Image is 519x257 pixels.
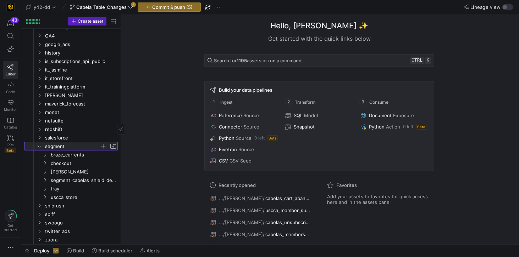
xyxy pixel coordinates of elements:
[470,4,501,10] span: Lineage view
[68,2,135,12] button: Cabela_Table_Changes
[254,136,265,141] span: 0 left
[219,219,265,225] span: .../[PERSON_NAME]/
[45,142,100,150] span: segment
[219,87,272,93] span: Build your data pipelines
[219,135,234,141] span: Python
[209,242,313,251] button: .../[PERSON_NAME]/cabelas_class_event_registrants
[45,134,117,142] span: salesforce
[410,57,424,64] kbd: ctrl
[214,58,302,63] span: Search for assets or run a command
[265,195,311,201] span: cabelas_cart_abandons
[209,122,280,131] button: ConnectorSource
[51,151,117,159] span: braze_currents
[4,107,17,112] span: Monitor
[244,124,259,130] span: Source
[24,210,118,218] div: Press SPACE to select this row.
[24,167,118,176] div: Press SPACE to select this row.
[24,218,118,227] div: Press SPACE to select this row.
[204,54,434,67] button: Search for1195assets or run a commandctrlk
[219,232,265,237] span: .../[PERSON_NAME]/
[230,158,252,164] span: CSV Seed
[209,156,280,165] button: CSVCSV Seed
[45,125,117,133] span: redshift
[73,248,84,253] span: Build
[45,83,117,91] span: it_trainingplatform
[24,184,118,193] div: Press SPACE to select this row.
[24,65,118,74] div: Press SPACE to select this row.
[34,4,50,10] span: y42-dd
[152,4,193,10] span: Commit & push (5)
[219,195,265,201] span: .../[PERSON_NAME]/
[24,91,118,99] div: Press SPACE to select this row.
[3,61,18,79] a: Editor
[267,135,278,141] span: Beta
[45,100,117,108] span: maverick_forecast
[270,20,368,32] h1: Hello, [PERSON_NAME] ✨
[393,113,414,118] span: Exposure
[24,108,118,116] div: Press SPACE to select this row.
[45,219,117,227] span: swoogo
[3,132,18,156] a: PRsBeta
[51,185,117,193] span: tray
[51,168,117,176] span: [PERSON_NAME]
[359,122,430,131] button: PythonAction0 leftBeta
[7,143,13,147] span: PRs
[24,99,118,108] div: Press SPACE to select this row.
[209,230,313,239] button: .../[PERSON_NAME]/cabelas_membership_purchase
[51,193,117,201] span: uscca_store
[24,48,118,57] div: Press SPACE to select this row.
[24,176,118,184] div: Press SPACE to select this row.
[45,202,117,210] span: shiprush
[386,124,400,130] span: Action
[147,248,160,253] span: Alerts
[219,207,265,213] span: .../[PERSON_NAME]/
[204,34,434,43] div: Get started with the quick links below
[336,182,357,188] span: Favorites
[34,248,49,253] span: Deploy
[369,113,392,118] span: Document
[3,97,18,114] a: Monitor
[45,32,117,40] span: GA4
[45,108,117,116] span: monet
[6,90,15,94] span: Code
[7,4,14,11] img: https://storage.googleapis.com/y42-prod-data-exchange/images/uAsz27BndGEK0hZWDFeOjoxA7jCwgK9jE472...
[24,125,118,133] div: Press SPACE to select this row.
[24,40,118,48] div: Press SPACE to select this row.
[294,113,303,118] span: SQL
[10,17,19,23] div: 43
[3,207,18,235] button: Getstarted
[236,135,252,141] span: Source
[45,66,117,74] span: it_jasmine
[327,194,429,205] span: Add your assets to favorites for quick access here and in the assets panel
[68,17,106,25] button: Create asset
[51,159,117,167] span: checkout
[3,1,18,13] a: https://storage.googleapis.com/y42-prod-data-exchange/images/uAsz27BndGEK0hZWDFeOjoxA7jCwgK9jE472...
[5,148,16,153] span: Beta
[24,227,118,235] div: Press SPACE to select this row.
[265,207,311,213] span: uscca_member_supression
[219,124,242,130] span: Connector
[45,227,117,235] span: twitter_ads
[219,158,228,164] span: CSV
[76,4,127,10] span: Cabela_Table_Changes
[294,124,315,130] span: Snapshot
[4,125,17,129] span: Catalog
[24,201,118,210] div: Press SPACE to select this row.
[403,124,413,129] span: 0 left
[45,57,117,65] span: is_subscriptions_api_public
[237,58,247,63] strong: 1195
[45,91,117,99] span: [PERSON_NAME]
[219,147,237,152] span: Fivetran
[24,235,118,244] div: Press SPACE to select this row.
[209,194,313,203] button: .../[PERSON_NAME]/cabelas_cart_abandons
[219,182,256,188] span: Recently opened
[6,72,16,76] span: Editor
[64,245,87,257] button: Build
[304,113,318,118] span: Model
[4,223,17,232] span: Get started
[24,133,118,142] div: Press SPACE to select this row.
[24,82,118,91] div: Press SPACE to select this row.
[78,19,103,24] span: Create asset
[89,245,136,257] button: Build scheduler
[284,111,354,120] button: SQLModel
